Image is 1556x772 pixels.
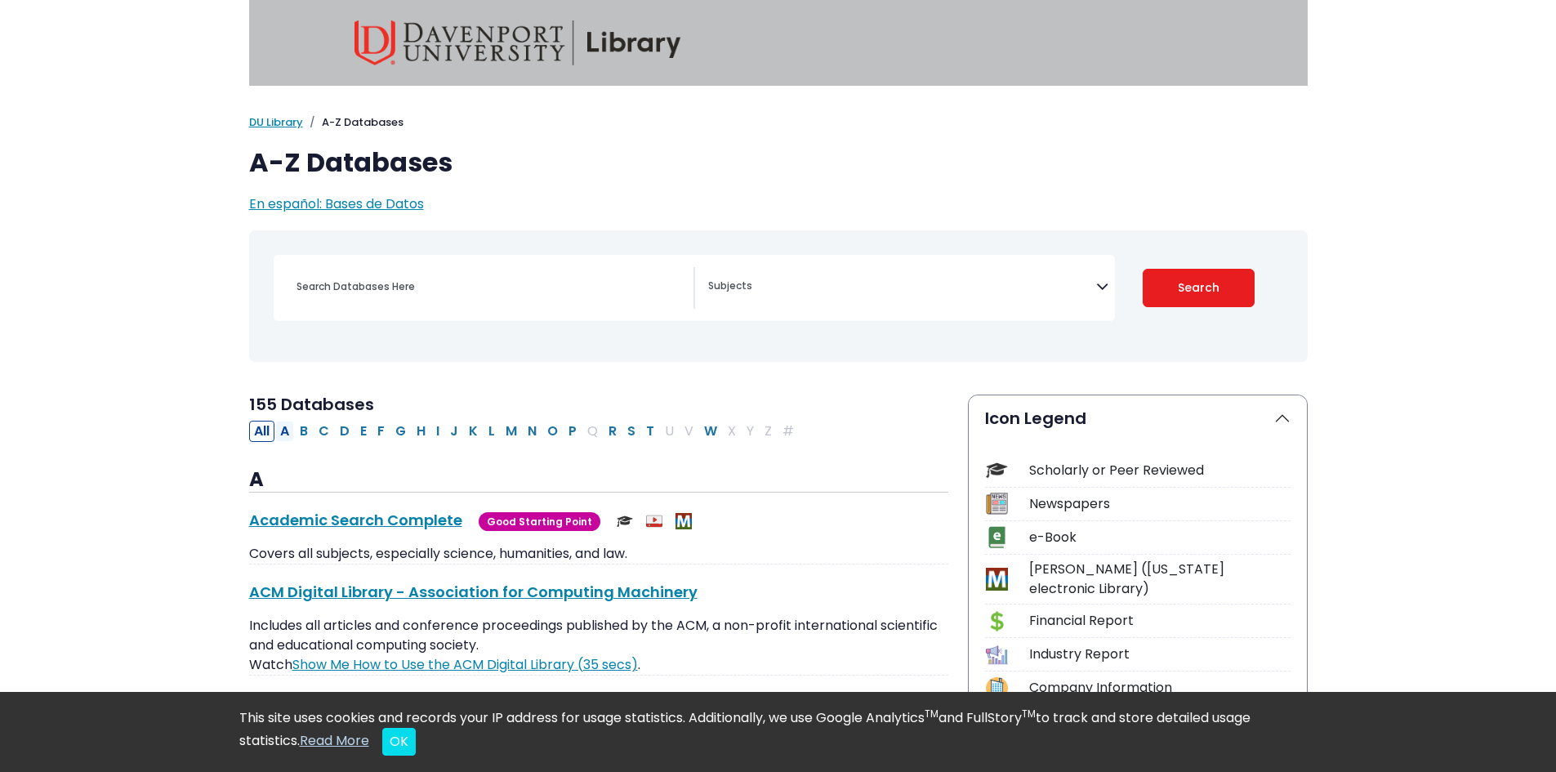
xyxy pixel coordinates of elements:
button: Filter Results W [699,421,722,442]
button: Filter Results D [335,421,354,442]
img: Icon Newspapers [986,493,1008,515]
button: Filter Results J [445,421,463,442]
button: All [249,421,274,442]
a: DU Library [249,114,303,130]
div: Financial Report [1029,611,1291,631]
img: Davenport University Library [354,20,681,65]
div: Alpha-list to filter by first letter of database name [249,421,800,440]
img: Icon e-Book [986,526,1008,548]
button: Filter Results N [523,421,542,442]
button: Filter Results C [314,421,334,442]
img: Audio & Video [646,513,662,529]
a: En español: Bases de Datos [249,194,424,213]
img: Icon Financial Report [986,610,1008,632]
input: Search database by title or keyword [287,274,693,298]
button: Filter Results O [542,421,563,442]
button: Filter Results H [412,421,430,442]
textarea: Search [708,281,1096,294]
div: Scholarly or Peer Reviewed [1029,461,1291,480]
p: Includes all articles and conference proceedings published by the ACM, a non-profit international... [249,616,948,675]
button: Filter Results S [622,421,640,442]
div: This site uses cookies and records your IP address for usage statistics. Additionally, we use Goo... [239,708,1317,756]
nav: breadcrumb [249,114,1308,131]
img: Icon Scholarly or Peer Reviewed [986,459,1008,481]
button: Filter Results I [431,421,444,442]
div: e-Book [1029,528,1291,547]
h1: A-Z Databases [249,147,1308,178]
button: Filter Results M [501,421,522,442]
button: Filter Results G [390,421,411,442]
button: Filter Results T [641,421,659,442]
button: Filter Results L [484,421,500,442]
div: Industry Report [1029,645,1291,664]
button: Filter Results P [564,421,582,442]
nav: Search filters [249,230,1308,362]
img: MeL (Michigan electronic Library) [675,513,692,529]
sup: TM [1022,707,1036,721]
button: Filter Results R [604,421,622,442]
span: Good Starting Point [479,512,600,531]
img: Icon MeL (Michigan electronic Library) [986,568,1008,590]
button: Filter Results K [464,421,483,442]
img: Icon Company Information [986,677,1008,699]
img: Icon Industry Report [986,644,1008,666]
button: Filter Results A [275,421,294,442]
div: Company Information [1029,678,1291,698]
button: Filter Results F [372,421,390,442]
button: Filter Results B [295,421,313,442]
h3: A [249,468,948,493]
button: Submit for Search Results [1143,269,1255,307]
button: Close [382,728,416,756]
div: [PERSON_NAME] ([US_STATE] electronic Library) [1029,560,1291,599]
li: A-Z Databases [303,114,403,131]
a: Academic Search Complete [249,510,462,530]
a: ACM Digital Library - Association for Computing Machinery [249,582,698,602]
div: Newspapers [1029,494,1291,514]
a: Read More [300,731,369,750]
span: 155 Databases [249,393,374,416]
button: Icon Legend [969,395,1307,441]
button: Filter Results E [355,421,372,442]
sup: TM [925,707,939,721]
p: Covers all subjects, especially science, humanities, and law. [249,544,948,564]
a: Link opens in new window [292,655,638,674]
img: Scholarly or Peer Reviewed [617,513,633,529]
